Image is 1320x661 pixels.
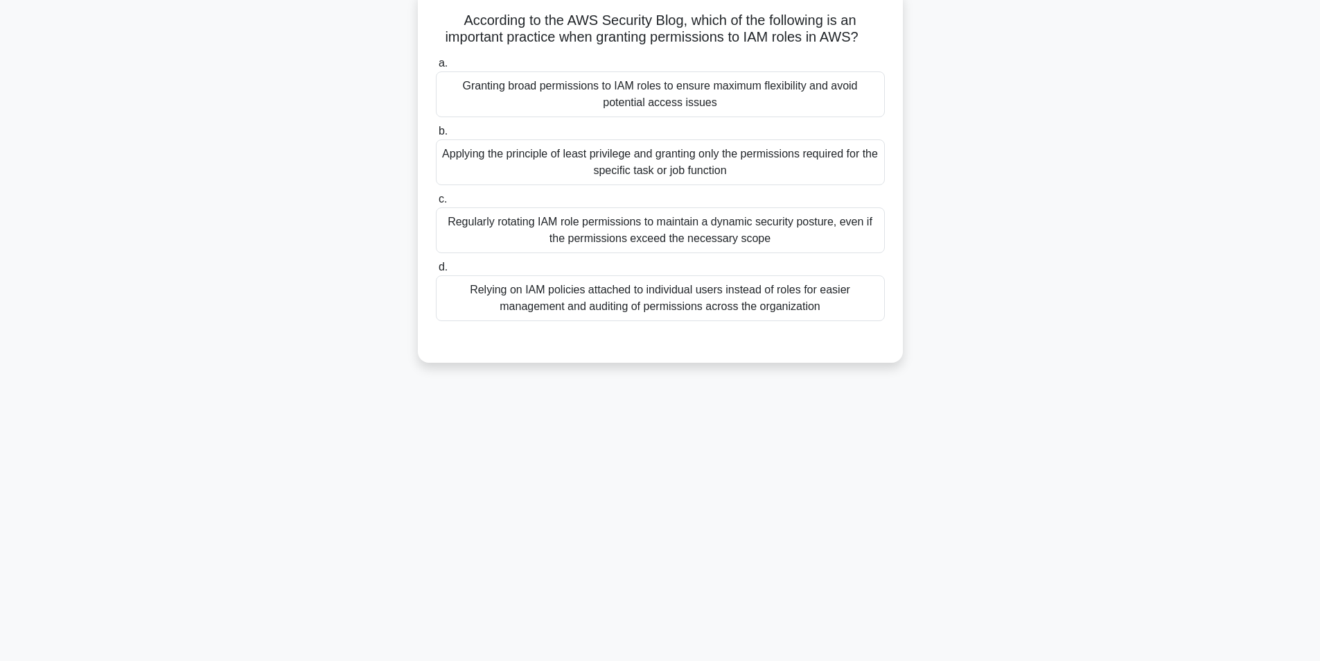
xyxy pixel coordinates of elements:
[439,261,448,273] span: d.
[436,275,885,321] div: Relying on IAM policies attached to individual users instead of roles for easier management and a...
[439,57,448,69] span: a.
[436,207,885,253] div: Regularly rotating IAM role permissions to maintain a dynamic security posture, even if the permi...
[434,12,886,46] h5: According to the AWS Security Blog, which of the following is an important practice when granting...
[439,125,448,137] span: b.
[436,71,885,117] div: Granting broad permissions to IAM roles to ensure maximum flexibility and avoid potential access ...
[436,139,885,185] div: Applying the principle of least privilege and granting only the permissions required for the spec...
[439,193,447,205] span: c.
